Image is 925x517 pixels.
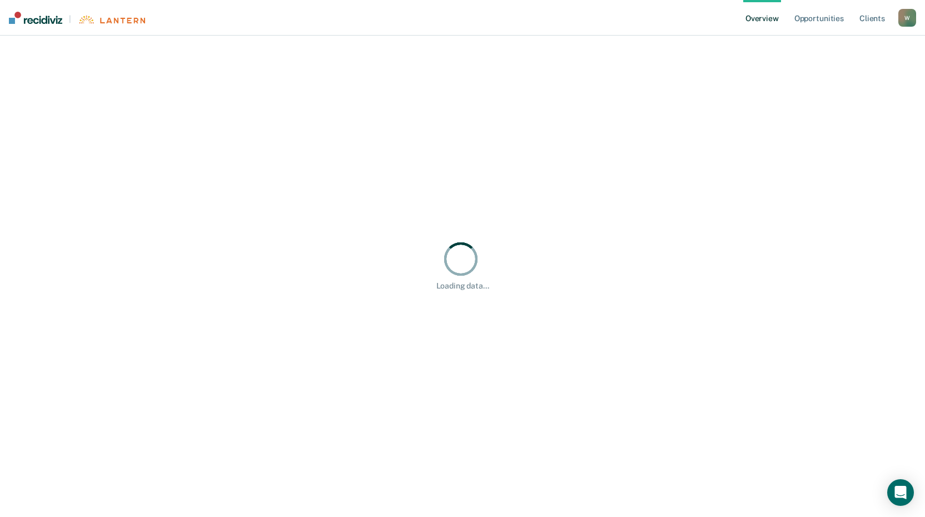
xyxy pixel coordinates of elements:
[78,16,145,24] img: Lantern
[62,14,78,24] span: |
[9,12,145,24] a: |
[887,479,914,506] div: Open Intercom Messenger
[436,281,489,291] div: Loading data...
[9,12,62,24] img: Recidiviz
[898,9,916,27] button: W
